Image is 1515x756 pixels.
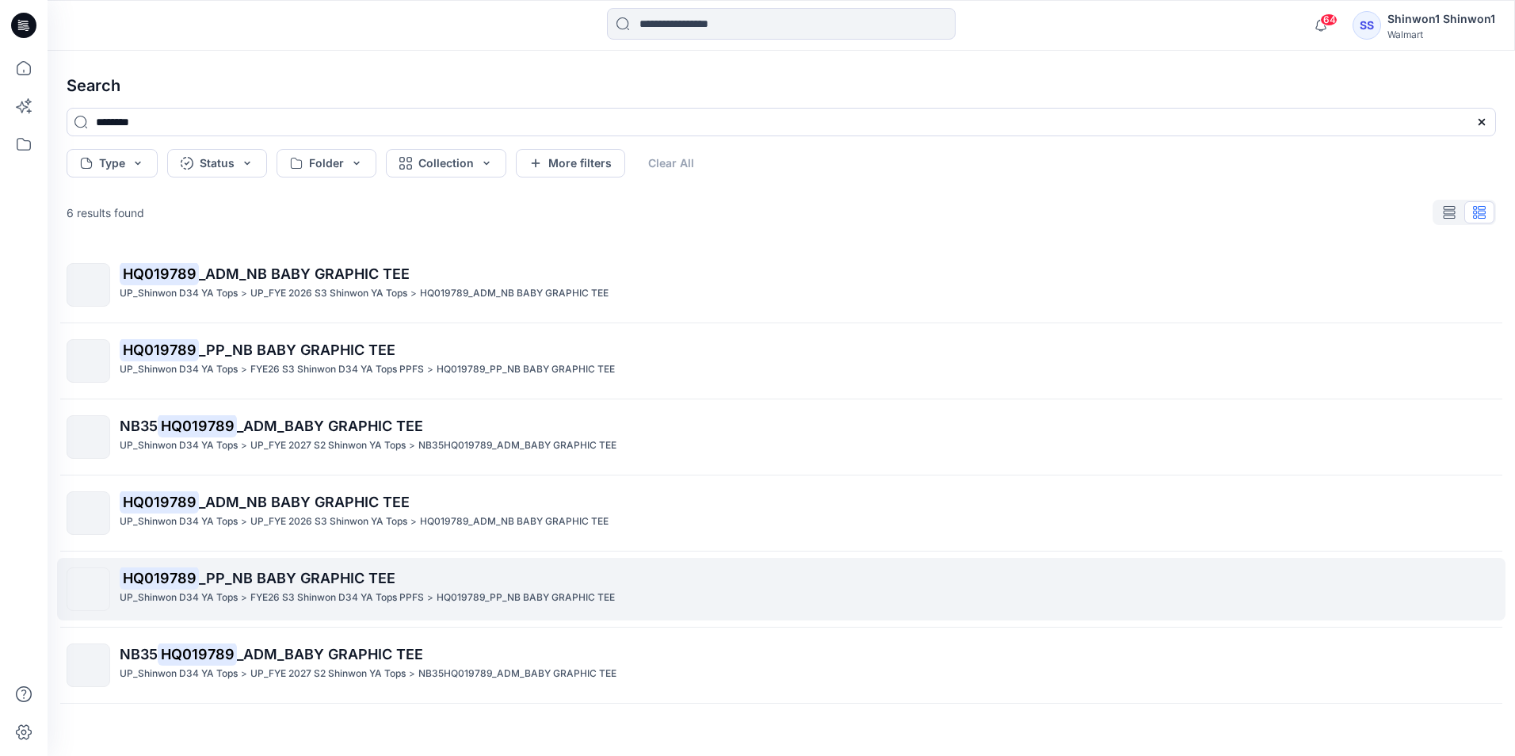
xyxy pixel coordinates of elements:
a: NB35HQ019789_ADM_BABY GRAPHIC TEEUP_Shinwon D34 YA Tops>UP_FYE 2027 S2 Shinwon YA Tops>NB35HQ0197... [57,406,1505,468]
p: HQ019789_ADM_NB BABY GRAPHIC TEE [420,514,609,530]
mark: HQ019789 [120,262,199,284]
mark: HQ019789 [158,643,237,665]
button: More filters [516,149,625,178]
span: 64 [1320,13,1338,26]
p: FYE26 S3 Shinwon D34 YA Tops PPFS [250,361,424,378]
p: 6 results found [67,204,144,221]
button: Folder [277,149,376,178]
p: HQ019789_ADM_NB BABY GRAPHIC TEE [420,285,609,302]
span: _ADM_NB BABY GRAPHIC TEE [199,494,410,510]
mark: HQ019789 [120,567,199,589]
p: > [409,666,415,682]
p: FYE26 S3 Shinwon D34 YA Tops PPFS [250,590,424,606]
a: NB35HQ019789_ADM_BABY GRAPHIC TEEUP_Shinwon D34 YA Tops>UP_FYE 2027 S2 Shinwon YA Tops>NB35HQ0197... [57,634,1505,697]
p: UP_Shinwon D34 YA Tops [120,437,238,454]
span: NB35 [120,646,158,662]
p: UP_FYE 2026 S3 Shinwon YA Tops [250,514,407,530]
h4: Search [54,63,1509,108]
button: Status [167,149,267,178]
span: _PP_NB BABY GRAPHIC TEE [199,570,395,586]
a: HQ019789_ADM_NB BABY GRAPHIC TEEUP_Shinwon D34 YA Tops>UP_FYE 2026 S3 Shinwon YA Tops>HQ019789_AD... [57,482,1505,544]
mark: HQ019789 [120,338,199,361]
span: NB35 [120,418,158,434]
p: NB35HQ019789_ADM_BABY GRAPHIC TEE [418,437,616,454]
span: _ADM_NB BABY GRAPHIC TEE [199,265,410,282]
p: > [409,437,415,454]
p: > [241,514,247,530]
p: UP_Shinwon D34 YA Tops [120,514,238,530]
p: > [241,437,247,454]
p: UP_Shinwon D34 YA Tops [120,285,238,302]
mark: HQ019789 [158,414,237,437]
p: > [241,590,247,606]
mark: HQ019789 [120,491,199,513]
p: > [410,514,417,530]
span: _ADM_BABY GRAPHIC TEE [237,418,423,434]
p: UP_FYE 2027 S2 Shinwon YA Tops [250,666,406,682]
p: HQ019789_PP_NB BABY GRAPHIC TEE [437,361,615,378]
div: SS [1353,11,1381,40]
p: UP_Shinwon D34 YA Tops [120,666,238,682]
p: NB35HQ019789_ADM_BABY GRAPHIC TEE [418,666,616,682]
p: UP_Shinwon D34 YA Tops [120,361,238,378]
a: HQ019789_PP_NB BABY GRAPHIC TEEUP_Shinwon D34 YA Tops>FYE26 S3 Shinwon D34 YA Tops PPFS>HQ019789_... [57,330,1505,392]
p: UP_FYE 2026 S3 Shinwon YA Tops [250,285,407,302]
p: UP_Shinwon D34 YA Tops [120,590,238,606]
p: HQ019789_PP_NB BABY GRAPHIC TEE [437,590,615,606]
a: HQ019789_ADM_NB BABY GRAPHIC TEEUP_Shinwon D34 YA Tops>UP_FYE 2026 S3 Shinwon YA Tops>HQ019789_AD... [57,254,1505,316]
p: UP_FYE 2027 S2 Shinwon YA Tops [250,437,406,454]
p: > [241,361,247,378]
div: Shinwon1 Shinwon1 [1387,10,1495,29]
p: > [241,666,247,682]
p: > [427,590,433,606]
a: HQ019789_PP_NB BABY GRAPHIC TEEUP_Shinwon D34 YA Tops>FYE26 S3 Shinwon D34 YA Tops PPFS>HQ019789_... [57,558,1505,620]
p: > [410,285,417,302]
span: _PP_NB BABY GRAPHIC TEE [199,342,395,358]
button: Type [67,149,158,178]
button: Collection [386,149,506,178]
div: Walmart [1387,29,1495,40]
p: > [427,361,433,378]
span: _ADM_BABY GRAPHIC TEE [237,646,423,662]
p: > [241,285,247,302]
